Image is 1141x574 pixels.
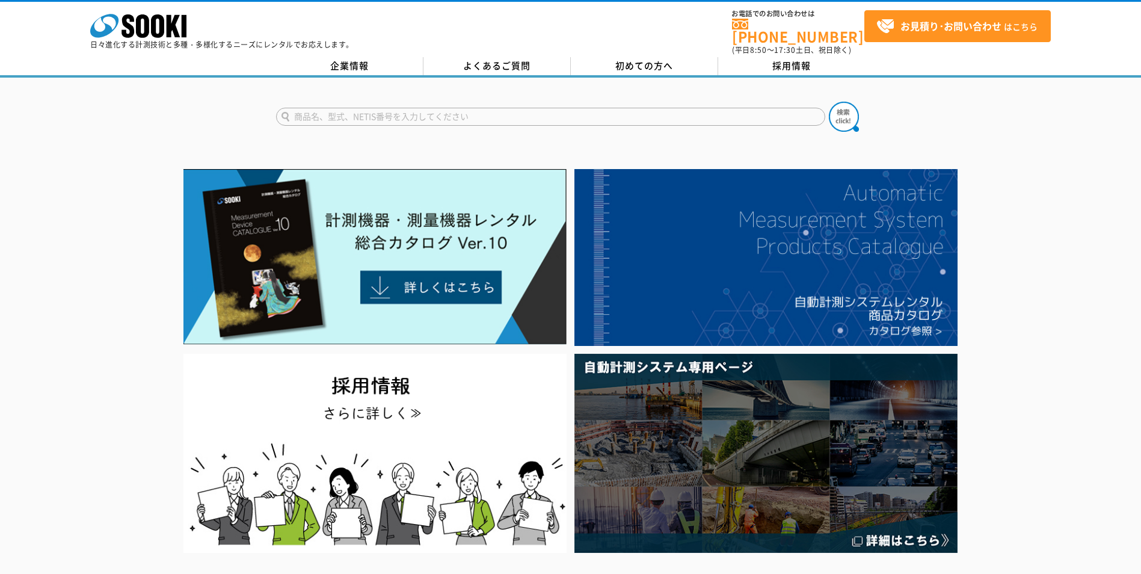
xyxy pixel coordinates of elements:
strong: お見積り･お問い合わせ [900,19,1001,33]
a: 企業情報 [276,57,423,75]
span: 8:50 [750,45,767,55]
span: お電話でのお問い合わせは [732,10,864,17]
img: 自動計測システム専用ページ [574,354,958,553]
a: お見積り･お問い合わせはこちら [864,10,1051,42]
a: 初めての方へ [571,57,718,75]
a: よくあるご質問 [423,57,571,75]
a: [PHONE_NUMBER] [732,19,864,43]
span: 初めての方へ [615,59,673,72]
span: (平日 ～ 土日、祝日除く) [732,45,851,55]
span: 17:30 [774,45,796,55]
img: 自動計測システムカタログ [574,169,958,346]
img: btn_search.png [829,102,859,132]
a: 採用情報 [718,57,866,75]
p: 日々進化する計測技術と多種・多様化するニーズにレンタルでお応えします。 [90,41,354,48]
img: SOOKI recruit [183,354,567,553]
input: 商品名、型式、NETIS番号を入力してください [276,108,825,126]
img: Catalog Ver10 [183,169,567,345]
span: はこちら [876,17,1038,35]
